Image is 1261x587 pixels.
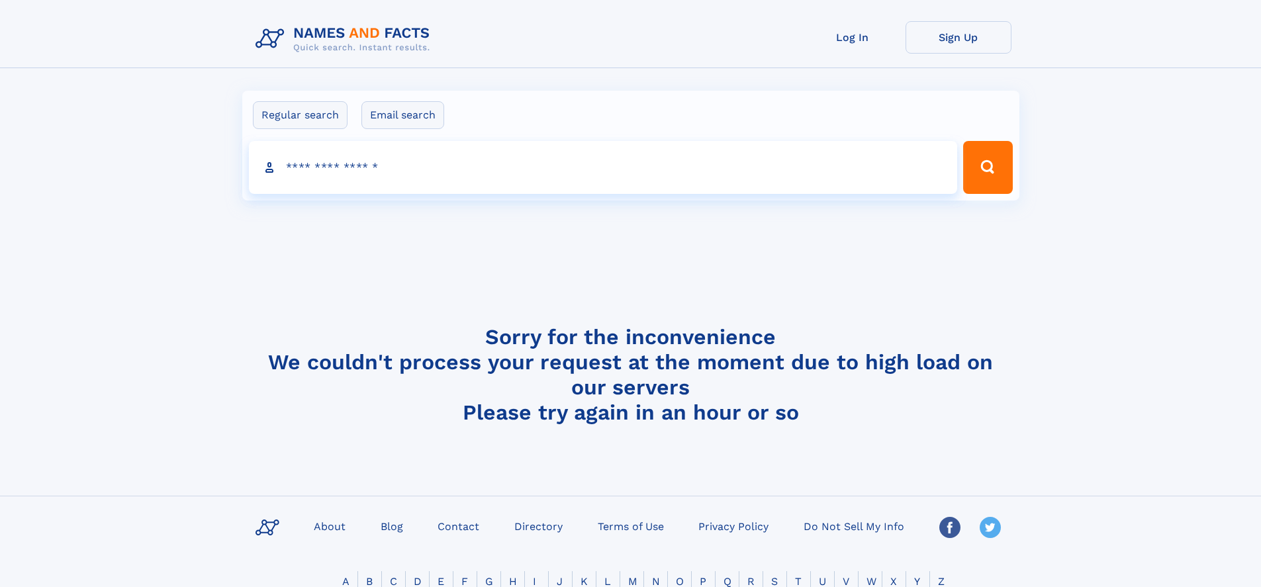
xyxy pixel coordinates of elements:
img: Facebook [939,517,960,538]
input: search input [249,141,958,194]
label: Email search [361,101,444,129]
img: Logo Names and Facts [250,21,441,57]
a: Do Not Sell My Info [798,516,910,535]
h4: Sorry for the inconvenience We couldn't process your request at the moment due to high load on ou... [250,324,1011,425]
a: Blog [375,516,408,535]
a: Sign Up [906,21,1011,54]
img: Twitter [980,517,1001,538]
label: Regular search [253,101,348,129]
a: About [308,516,351,535]
a: Contact [432,516,485,535]
button: Search Button [963,141,1012,194]
a: Log In [800,21,906,54]
a: Terms of Use [592,516,669,535]
a: Directory [509,516,568,535]
a: Privacy Policy [693,516,774,535]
